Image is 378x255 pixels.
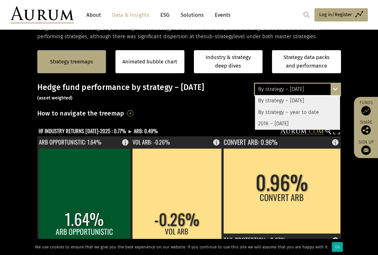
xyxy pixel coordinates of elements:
a: Events [212,9,231,21]
span: sub-strategy [204,33,233,39]
img: Share this post [361,125,371,135]
a: Solutions [177,9,207,21]
a: Sign up [357,139,375,155]
img: search.svg [303,12,310,18]
img: Sign up to our newsletter [361,145,371,155]
a: Data & Insights [109,9,152,21]
div: By strategy – year to date [255,107,340,118]
a: Strategy treemaps [50,58,93,66]
div: By strategy – [DATE] [255,95,340,107]
a: Strategy data packs and performance [272,50,341,73]
h3: Hedge fund performance by strategy – [DATE] [37,83,341,102]
img: Aurum [10,6,74,23]
h3: How to navigate the treemap [37,108,124,119]
a: ESG [157,9,173,21]
a: Industry & strategy deep dives [194,50,263,73]
small: (asset weighted) [37,95,73,101]
a: Animated bubble chart [122,58,177,66]
a: About [83,9,104,21]
a: Log in/Register [314,8,368,21]
div: 2016 – [DATE] [255,118,340,129]
img: Access Funds [361,106,371,116]
span: Log in/Register [319,11,352,18]
div: By strategy – [DATE] [255,84,340,95]
div: Share [357,120,375,135]
div: Ok [332,242,343,252]
a: Funds [357,100,375,116]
